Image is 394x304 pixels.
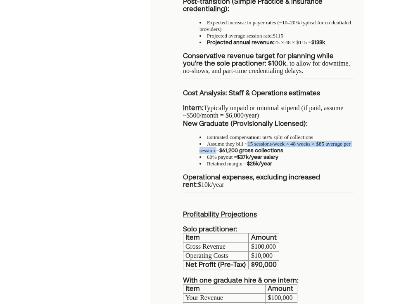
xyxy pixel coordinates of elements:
[251,235,277,241] b: Amount
[183,105,204,112] b: Intern:
[185,262,246,269] b: Net Profit (Pre-Tax)
[183,121,308,127] b: New Graduate (Provisionally Licensed):
[183,174,320,189] b: Operational expenses, excluding increased rent:
[183,226,237,233] b: Solo practitioner:
[183,90,320,97] u: Cost Analysis: Staff & Operations estimates
[199,19,354,33] li: Expected increase in payer rates (~10–20% typical for credentialed providers)
[183,52,354,75] p: , to allow for downtime, no-shows, and part-time credentialing delays.
[199,141,354,154] li: Assume they bill ~15 sessions/week × 48 weeks × $85 average per session =
[251,252,277,259] p: $10,000
[237,155,278,160] b: $37k/year salary
[183,174,354,189] p: $10k/year
[268,286,293,292] b: Amount
[251,262,277,269] b: $90,000
[199,154,354,160] li: 60% payout =
[219,148,283,153] b: $61,200 gross collections
[185,286,200,292] b: Item
[199,160,354,167] li: Retained margin =
[311,40,325,45] b: $138k
[268,61,286,67] b: $100k
[199,134,354,141] li: Estimated compensation: 60% split of collections
[199,33,354,39] li: Projected average session rate $115
[271,33,273,39] b: :
[183,53,334,67] b: Conservative revenue target for planning while you're the sole practioner:
[185,243,246,250] p: Gross Revenue
[251,243,277,250] p: $100,000
[183,212,257,218] u: Profitability Projections
[268,294,295,302] p: $100,000
[185,235,200,241] b: Item
[185,294,263,302] p: Your Revenue
[183,278,299,284] b: With one graduate hire & one intern:
[247,161,272,167] b: $25k/year
[199,39,354,46] li: 25 × 48 × $115 =
[183,104,354,119] p: Typically unpaid or minimal stipend (if paid, assume ~$500/month = $6,000/year)
[185,252,246,259] p: Operating Costs
[207,40,274,45] b: Projected annual revenue:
